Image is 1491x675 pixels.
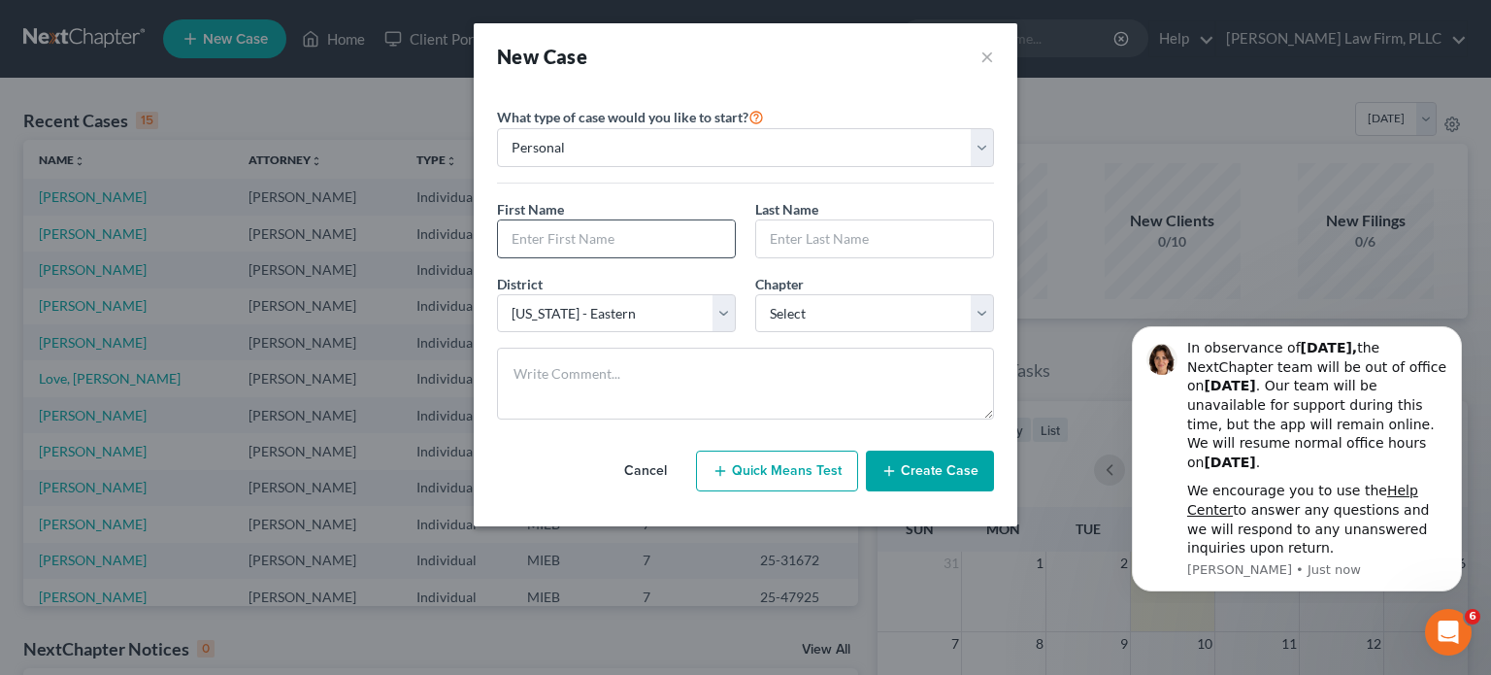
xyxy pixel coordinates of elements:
button: Quick Means Test [696,451,858,491]
span: Last Name [755,201,818,218]
span: District [497,276,543,292]
span: Chapter [755,276,804,292]
button: Create Case [866,451,994,491]
iframe: Intercom live chat [1425,609,1472,656]
button: × [980,43,994,70]
input: Enter First Name [498,220,735,257]
label: What type of case would you like to start? [497,105,764,128]
button: Cancel [603,452,688,490]
span: 6 [1465,609,1480,624]
iframe: Intercom notifications message [1103,310,1491,603]
strong: New Case [497,45,587,68]
span: First Name [497,201,564,218]
input: Enter Last Name [756,220,993,257]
